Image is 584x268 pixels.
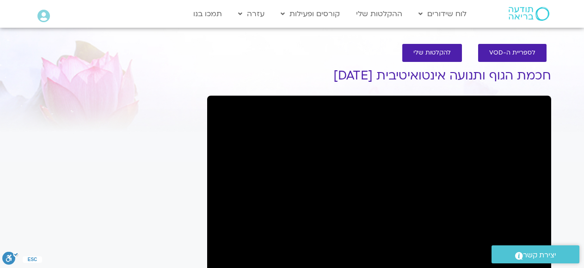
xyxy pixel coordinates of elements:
[492,245,579,263] a: יצירת קשר
[207,69,551,83] h1: חכמת הגוף ותנועה אינטואיטיבית [DATE]
[351,5,407,23] a: ההקלטות שלי
[189,5,227,23] a: תמכו בנו
[402,44,462,62] a: להקלטות שלי
[489,49,535,56] span: לספריית ה-VOD
[413,49,451,56] span: להקלטות שלי
[478,44,547,62] a: לספריית ה-VOD
[509,7,549,21] img: תודעה בריאה
[414,5,471,23] a: לוח שידורים
[234,5,269,23] a: עזרה
[523,249,556,262] span: יצירת קשר
[276,5,344,23] a: קורסים ופעילות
